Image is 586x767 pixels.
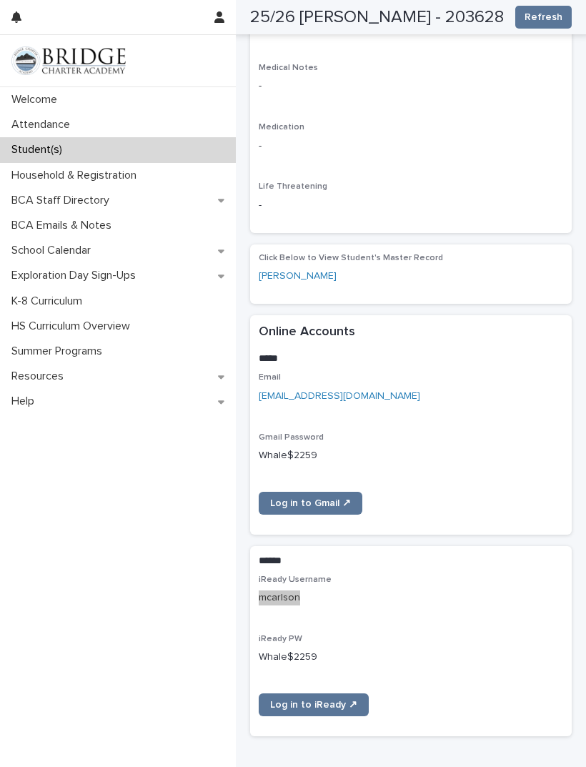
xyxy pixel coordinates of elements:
[6,194,121,207] p: BCA Staff Directory
[270,498,351,508] span: Log in to Gmail ↗
[6,118,81,132] p: Attendance
[259,254,443,262] span: Click Below to View Student's Master Record
[259,182,327,191] span: Life Threatening
[250,7,504,28] h2: 25/26 [PERSON_NAME] - 203628
[259,492,362,515] a: Log in to Gmail ↗
[6,345,114,358] p: Summer Programs
[6,395,46,408] p: Help
[525,10,562,24] span: Refresh
[6,143,74,157] p: Student(s)
[6,169,148,182] p: Household & Registration
[259,373,281,382] span: Email
[6,370,75,383] p: Resources
[259,269,337,284] a: [PERSON_NAME]
[259,64,318,72] span: Medical Notes
[11,46,126,75] img: V1C1m3IdTEidaUdm9Hs0
[259,635,302,643] span: iReady PW
[259,693,369,716] a: Log in to iReady ↗
[6,295,94,308] p: K-8 Curriculum
[270,700,357,710] span: Log in to iReady ↗
[259,324,355,341] h2: Online Accounts
[6,93,69,107] p: Welcome
[259,139,563,154] p: -
[259,650,563,665] p: Whale$2259
[515,6,572,29] button: Refresh
[6,219,123,232] p: BCA Emails & Notes
[6,320,141,333] p: HS Curriculum Overview
[259,448,563,463] p: Whale$2259
[259,123,304,132] span: Medication
[259,590,563,605] p: mcarlson
[259,79,563,94] p: -
[259,575,332,584] span: iReady Username
[259,433,324,442] span: Gmail Password
[259,198,563,213] p: -
[259,391,420,401] a: [EMAIL_ADDRESS][DOMAIN_NAME]
[6,244,102,257] p: School Calendar
[6,269,147,282] p: Exploration Day Sign-Ups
